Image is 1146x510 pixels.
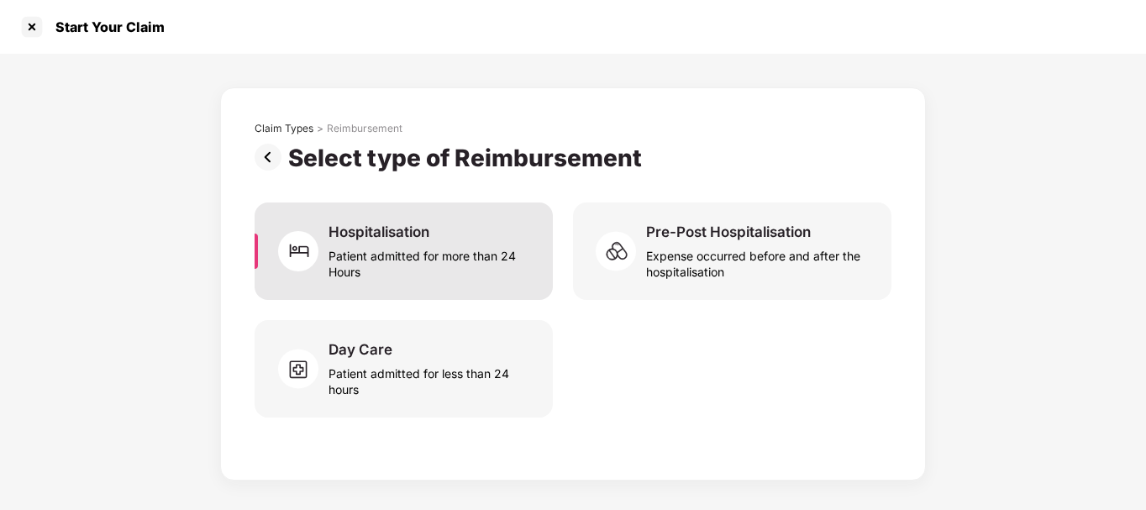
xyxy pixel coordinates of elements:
[255,122,313,135] div: Claim Types
[329,359,533,397] div: Patient admitted for less than 24 hours
[278,226,329,276] img: svg+xml;base64,PHN2ZyB4bWxucz0iaHR0cDovL3d3dy53My5vcmcvMjAwMC9zdmciIHdpZHRoPSI2MCIgaGVpZ2h0PSI2MC...
[646,241,871,280] div: Expense occurred before and after the hospitalisation
[329,241,533,280] div: Patient admitted for more than 24 Hours
[45,18,165,35] div: Start Your Claim
[329,223,429,241] div: Hospitalisation
[646,223,811,241] div: Pre-Post Hospitalisation
[278,344,329,394] img: svg+xml;base64,PHN2ZyB4bWxucz0iaHR0cDovL3d3dy53My5vcmcvMjAwMC9zdmciIHdpZHRoPSI2MCIgaGVpZ2h0PSI1OC...
[255,144,288,171] img: svg+xml;base64,PHN2ZyBpZD0iUHJldi0zMngzMiIgeG1sbnM9Imh0dHA6Ly93d3cudzMub3JnLzIwMDAvc3ZnIiB3aWR0aD...
[329,340,392,359] div: Day Care
[288,144,649,172] div: Select type of Reimbursement
[327,122,402,135] div: Reimbursement
[596,226,646,276] img: svg+xml;base64,PHN2ZyB4bWxucz0iaHR0cDovL3d3dy53My5vcmcvMjAwMC9zdmciIHdpZHRoPSI2MCIgaGVpZ2h0PSI1OC...
[317,122,323,135] div: >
